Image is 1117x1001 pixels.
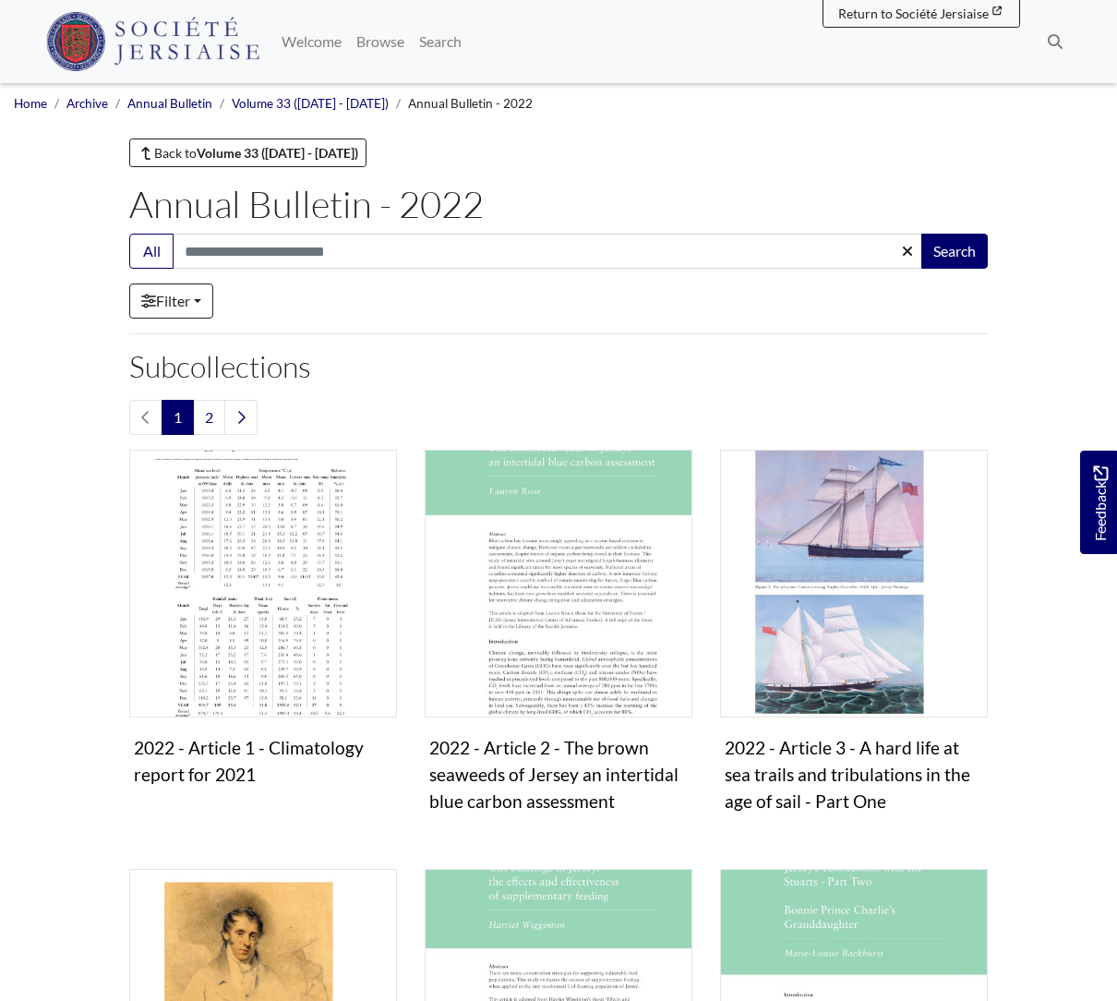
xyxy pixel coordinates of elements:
a: Next page [224,400,258,435]
div: Subcollection [115,450,411,847]
span: Return to Société Jersiaise [838,6,989,21]
a: Home [14,96,47,111]
strong: Volume 33 ([DATE] - [DATE]) [197,145,358,161]
a: Société Jersiaise logo [46,7,259,76]
a: Goto page 2 [193,400,225,435]
a: Would you like to provide feedback? [1080,451,1117,554]
input: Search this collection... [173,234,923,269]
a: Volume 33 ([DATE] - [DATE]) [232,96,389,111]
span: Goto page 1 [162,400,194,435]
a: Search [412,23,469,60]
img: 2022 - Article 3 - A hard life at sea trails and tribulations in the age of sail - Part One [720,450,988,718]
img: 2022 - Article 1 - Climatology report for 2021 [129,450,397,718]
h2: Subcollections [129,349,988,384]
img: Société Jersiaise [46,12,259,71]
a: Welcome [274,23,349,60]
a: 2022 - Article 3 - A hard life at sea trails and tribulations in the age of sail - Part One 2022 ... [720,450,988,819]
button: Search [921,234,988,269]
li: Previous page [129,400,162,435]
a: Back toVolume 33 ([DATE] - [DATE]) [129,139,366,167]
a: Archive [66,96,108,111]
span: Annual Bulletin - 2022 [408,96,533,111]
a: Browse [349,23,412,60]
a: Filter [129,283,213,319]
h1: Annual Bulletin - 2022 [129,182,988,226]
div: Subcollection [411,450,706,847]
img: 2022 - Article 2 - The brown seaweeds of Jersey an intertidal blue carbon assessment [425,450,692,718]
a: 2022 - Article 1 - Climatology report for 2021 2022 - Article 1 - Climatology report for 2021 [129,450,397,793]
nav: pagination [129,400,988,435]
a: 2022 - Article 2 - The brown seaweeds of Jersey an intertidal blue carbon assessment 2022 - Artic... [425,450,692,819]
a: Annual Bulletin [127,96,212,111]
span: Feedback [1089,465,1111,540]
div: Subcollection [706,450,1002,847]
button: All [129,234,174,269]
